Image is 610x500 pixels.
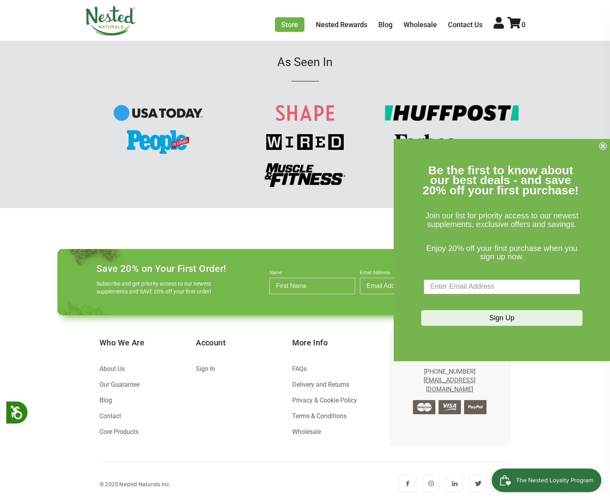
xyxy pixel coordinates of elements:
[292,337,389,348] h5: More Info
[100,412,121,420] a: Contact
[394,139,610,361] div: FLYOUT Form
[522,20,525,29] span: 0
[292,365,307,373] a: FAQs
[424,368,475,375] a: [PHONE_NUMBER]
[85,6,136,36] img: Nested Naturals
[385,105,519,121] img: Huffington Post
[421,310,582,326] button: Sign Up
[266,134,344,150] img: press-full-wired.png
[378,20,393,29] a: Blog
[96,280,214,295] p: Subscribe and get priority access to our newest supplements and SAVE 20% off your first order!
[316,20,367,29] a: Nested Rewards
[492,469,602,492] iframe: Button to open loyalty program pop-up
[275,17,304,32] a: Store
[424,376,475,393] a: [EMAIL_ADDRESS][DOMAIN_NAME]
[413,400,487,414] img: credit-cards.png
[292,397,357,404] a: Privacy & Cookie Policy
[425,212,578,229] span: Join our list for priority access to our newest supplements, exclusive offers and savings.
[360,278,446,294] input: Email Address
[114,105,203,121] img: USA Today
[100,365,125,373] a: About Us
[292,381,349,388] a: Delivery and Returns
[360,270,446,278] label: Email Address
[127,130,189,154] img: People-En-Espanol.png
[599,142,607,150] button: Close dialog
[100,480,171,489] div: © 2025 Nested Naturals Inc.
[196,337,292,348] h5: Account
[100,381,140,388] a: Our Guarantee
[394,134,509,150] img: Forbes-Health_41a9c2fb-4dd2-408c-95f2-a2e09e86b3a1.png
[100,337,196,348] h5: Who We Are
[269,270,355,278] label: Name
[404,20,437,29] a: Wholesale
[269,278,355,294] input: First Name
[424,279,580,294] input: Enter Email Address
[265,163,345,187] img: MF.png
[100,428,138,435] a: Core Products
[292,412,346,420] a: Terms & Conditions
[100,397,112,404] a: Blog
[276,105,334,121] img: Shape
[85,55,525,81] h4: As Seen In
[292,428,321,435] a: Wholesale
[96,263,226,274] h4: Save 20% on Your First Order!
[426,244,577,261] span: Enjoy 20% off your first purchase when you sign up now.
[423,164,579,197] span: Be the first to know about our best deals - and save 20% off your first purchase!
[507,20,525,29] a: 0
[448,20,483,29] a: Contact Us
[196,365,215,373] a: Sign In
